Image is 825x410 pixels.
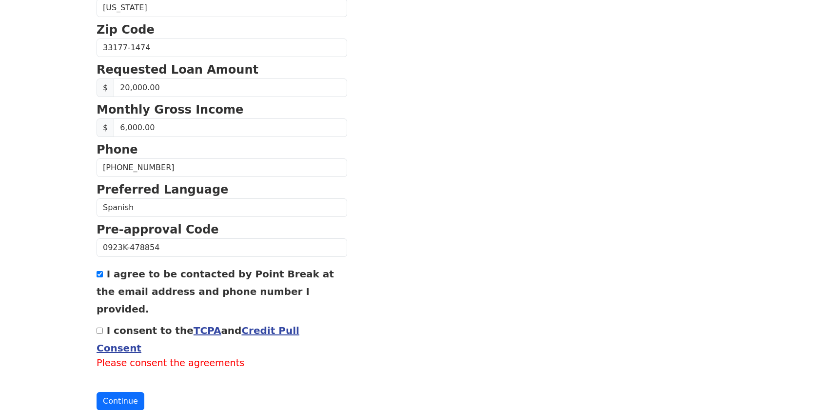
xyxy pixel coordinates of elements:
[97,23,155,37] strong: Zip Code
[114,78,347,97] input: Requested Loan Amount
[97,143,138,156] strong: Phone
[97,223,219,236] strong: Pre-approval Code
[97,39,347,57] input: Zip Code
[97,183,228,196] strong: Preferred Language
[97,101,347,118] p: Monthly Gross Income
[97,325,299,354] label: I consent to the and
[97,356,347,371] label: Please consent the agreements
[97,118,114,137] span: $
[97,63,258,77] strong: Requested Loan Amount
[97,158,347,177] input: Phone
[97,238,347,257] input: Pre-approval Code
[194,325,221,336] a: TCPA
[114,118,347,137] input: Monthly Gross Income
[97,268,334,315] label: I agree to be contacted by Point Break at the email address and phone number I provided.
[97,78,114,97] span: $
